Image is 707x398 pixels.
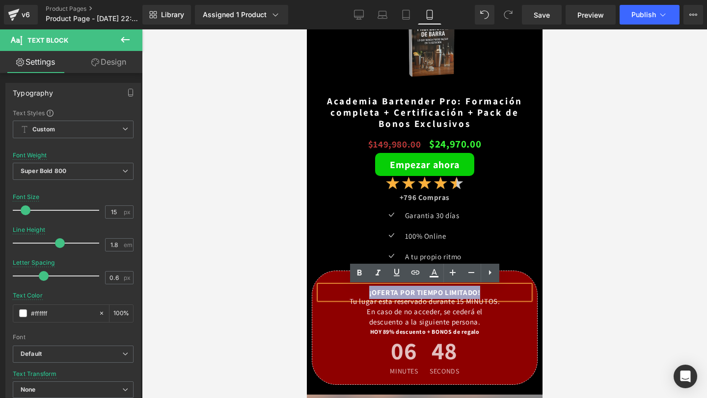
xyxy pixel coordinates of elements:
[674,365,697,388] div: Open Intercom Messenger
[21,350,42,358] i: Default
[20,8,32,21] div: v6
[68,124,167,147] button: Empezar ahora
[13,194,40,200] div: Font Size
[46,15,140,23] span: Product Page - [DATE] 22:05:43
[31,308,94,319] input: Color
[13,292,43,299] div: Text Color
[631,11,656,19] span: Publish
[13,334,134,341] div: Font
[418,5,441,25] a: Mobile
[566,5,616,25] a: Preview
[161,10,184,19] span: Library
[123,338,152,345] span: Seconds
[13,226,45,233] div: Line Height
[12,66,223,99] a: Academia Bartender Pro: Formación completa + Certificación + Pack de Bonos Exclusivos
[98,179,155,193] p: Garantia 30 días
[83,309,111,338] span: 06
[98,200,155,213] p: 100% Online
[683,5,703,25] button: More
[27,36,68,44] span: Text Block
[13,256,223,270] div: ¡OFERTA POR TIEMPO LIMITADO!
[98,221,155,234] p: A tu propio ritmo
[347,5,371,25] a: Desktop
[13,152,47,159] div: Font Weight
[13,371,57,377] div: Text Transform
[46,5,159,13] a: Product Pages
[577,10,604,20] span: Preview
[475,5,494,25] button: Undo
[124,209,132,215] span: px
[13,259,55,266] div: Letter Spacing
[13,298,223,304] div: HOY 89% descuento + BONOS de regalo
[142,5,191,25] a: New Library
[61,109,114,121] span: $149,980.00
[13,270,223,296] div: Tu lugar esta reservado durante 15 MINUTOS.
[109,305,133,322] div: %
[122,105,174,124] span: $24,970.00
[620,5,680,25] button: Publish
[534,10,550,20] span: Save
[498,5,518,25] button: Redo
[21,386,36,393] b: None
[73,51,144,73] a: Design
[32,125,55,134] b: Custom
[83,338,111,345] span: Minutes
[21,167,66,174] b: Super Bold 800
[203,10,280,20] div: Assigned 1 Product
[4,5,38,25] a: v6
[12,161,223,174] p: +796 Compras
[371,5,394,25] a: Laptop
[13,83,53,97] div: Typography
[13,290,223,296] div: descuento a la siguiente persona.
[394,5,418,25] a: Tablet
[124,274,132,281] span: px
[13,280,223,285] div: En caso de no acceder, se cederá el
[123,309,152,338] span: 48
[13,109,134,117] div: Text Styles
[124,242,132,248] span: em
